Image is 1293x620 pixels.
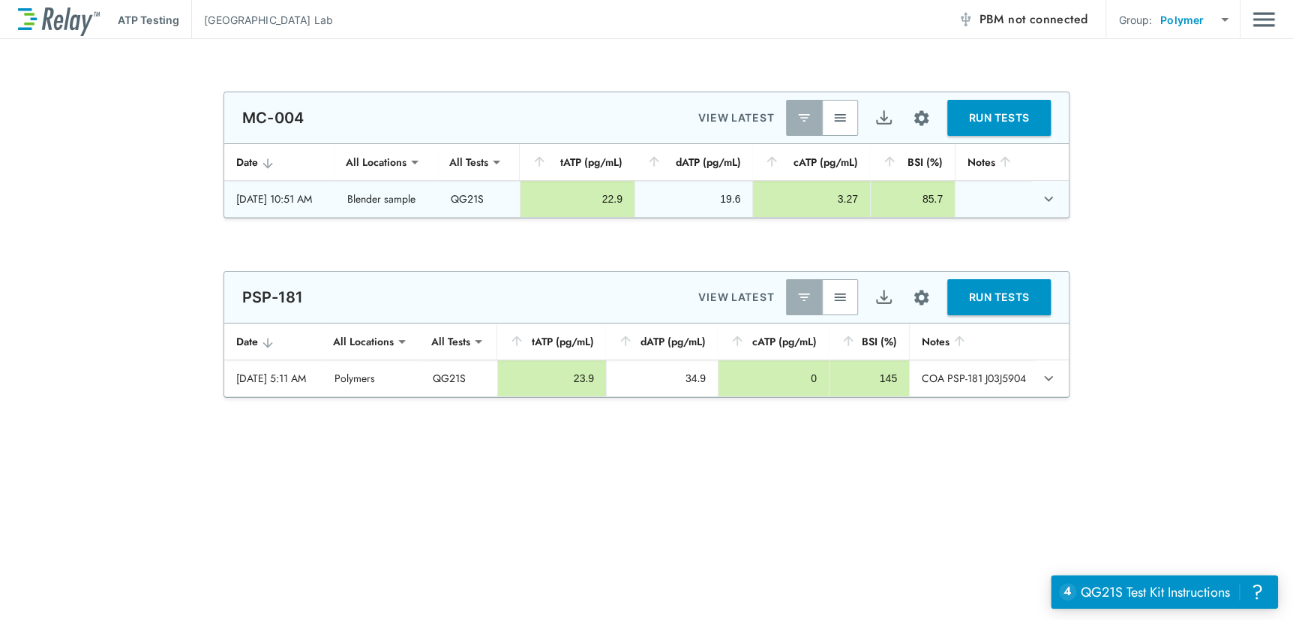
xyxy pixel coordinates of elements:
p: VIEW LATEST [698,288,774,306]
div: BSI (%) [882,153,943,171]
button: Site setup [901,98,941,138]
div: 3.27 [765,191,857,206]
span: PBM [979,9,1087,30]
div: 22.9 [532,191,622,206]
img: View All [832,290,847,305]
div: tATP (pg/mL) [509,333,594,351]
div: All Tests [439,147,499,177]
table: sticky table [224,144,1069,218]
img: Settings Icon [912,288,931,307]
p: PSP-181 [242,288,303,306]
div: 23.9 [510,371,594,386]
div: 85.7 [883,191,943,206]
div: Notes [922,333,1022,351]
img: Latest [796,290,811,305]
td: COA PSP-181 J03J5904 [909,360,1034,396]
button: RUN TESTS [947,279,1051,315]
p: [GEOGRAPHIC_DATA] Lab [204,12,333,28]
td: QG21S [439,181,520,217]
div: 145 [841,371,897,386]
button: expand row [1036,186,1061,212]
div: All Locations [322,327,404,357]
button: Export [865,279,901,315]
button: RUN TESTS [947,100,1051,136]
div: 34.9 [619,371,706,386]
img: LuminUltra Relay [18,4,100,36]
div: cATP (pg/mL) [764,153,857,171]
div: Notes [967,153,1020,171]
div: [DATE] 5:11 AM [236,371,310,386]
img: View All [832,110,847,125]
div: All Tests [421,327,481,357]
img: Settings Icon [912,109,931,128]
div: 0 [730,371,817,386]
td: Polymers [322,360,421,396]
img: Offline Icon [958,12,973,27]
button: Main menu [1252,5,1275,34]
iframe: Resource center [1051,575,1278,609]
img: Export Icon [874,288,893,307]
table: sticky table [224,324,1069,397]
div: dATP (pg/mL) [646,153,741,171]
button: Site setup [901,278,941,318]
td: Blender sample [335,181,439,217]
th: Date [224,144,335,181]
div: 19.6 [647,191,741,206]
th: Date [224,324,322,360]
p: VIEW LATEST [698,109,774,127]
div: [DATE] 10:51 AM [236,191,323,206]
img: Export Icon [874,109,893,128]
div: cATP (pg/mL) [730,333,817,351]
div: dATP (pg/mL) [618,333,706,351]
div: All Locations [335,147,417,177]
p: Group: [1118,12,1152,28]
div: BSI (%) [841,333,897,351]
p: MC-004 [242,109,304,127]
img: Drawer Icon [1252,5,1275,34]
button: Export [865,100,901,136]
img: Latest [796,110,811,125]
span: not connected [1008,11,1087,28]
div: tATP (pg/mL) [532,153,622,171]
td: QG21S [421,360,497,396]
p: ATP Testing [118,12,179,28]
button: PBM not connected [952,5,1093,35]
button: expand row [1036,366,1061,391]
